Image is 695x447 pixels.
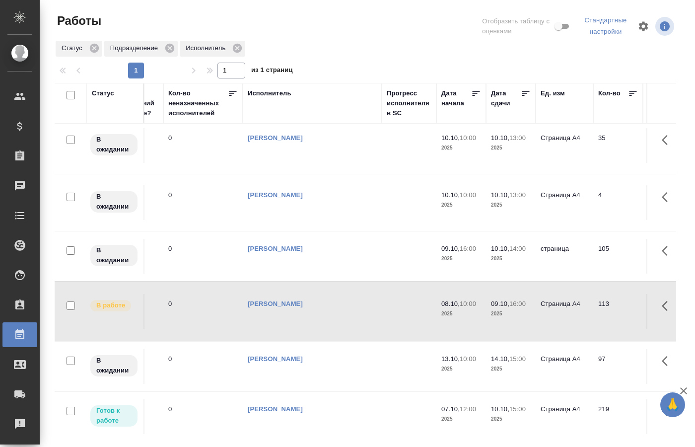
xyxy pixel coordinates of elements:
[593,349,643,384] td: 97
[89,244,139,267] div: Исполнитель назначен, приступать к работе пока рано
[509,245,526,252] p: 14:00
[89,354,139,377] div: Исполнитель назначен, приступать к работе пока рано
[96,245,132,265] p: В ожидании
[491,191,509,199] p: 10.10,
[163,185,243,220] td: 0
[441,143,481,153] p: 2025
[509,191,526,199] p: 13:00
[656,349,680,373] button: Здесь прячутся важные кнопки
[163,294,243,329] td: 0
[460,405,476,413] p: 12:00
[491,88,521,108] div: Дата сдачи
[491,364,531,374] p: 2025
[163,239,243,274] td: 0
[509,355,526,363] p: 15:00
[441,200,481,210] p: 2025
[656,239,680,263] button: Здесь прячутся важные кнопки
[186,43,229,53] p: Исполнитель
[89,190,139,214] div: Исполнитель назначен, приступать к работе пока рано
[441,245,460,252] p: 09.10,
[110,43,161,53] p: Подразделение
[656,294,680,318] button: Здесь прячутся важные кнопки
[180,41,245,57] div: Исполнитель
[593,294,643,329] td: 113
[643,239,693,274] td: 16
[441,405,460,413] p: 07.10,
[536,128,593,163] td: Страница А4
[460,300,476,307] p: 10:00
[441,355,460,363] p: 13.10,
[163,349,243,384] td: 0
[643,185,693,220] td: 12
[643,349,693,384] td: 8
[248,405,303,413] a: [PERSON_NAME]
[441,254,481,264] p: 2025
[460,191,476,199] p: 10:00
[163,399,243,434] td: 0
[441,364,481,374] p: 2025
[89,299,139,312] div: Исполнитель выполняет работу
[509,300,526,307] p: 16:00
[251,64,293,78] span: из 1 страниц
[92,88,114,98] div: Статус
[593,128,643,163] td: 35
[96,356,132,375] p: В ожидании
[491,245,509,252] p: 10.10,
[491,309,531,319] p: 2025
[491,405,509,413] p: 10.10,
[491,300,509,307] p: 09.10,
[89,404,139,428] div: Исполнитель может приступить к работе
[163,128,243,163] td: 0
[96,406,132,426] p: Готов к работе
[643,128,693,163] td: 8
[441,414,481,424] p: 2025
[460,355,476,363] p: 10:00
[509,405,526,413] p: 15:00
[482,16,553,36] span: Отобразить таблицу с оценками
[541,88,565,98] div: Ед. изм
[536,185,593,220] td: Страница А4
[491,200,531,210] p: 2025
[55,13,101,29] span: Работы
[643,294,693,329] td: 12
[536,294,593,329] td: Страница А4
[580,13,631,40] div: split button
[460,245,476,252] p: 16:00
[248,134,303,142] a: [PERSON_NAME]
[62,43,86,53] p: Статус
[248,191,303,199] a: [PERSON_NAME]
[660,392,685,417] button: 🙏
[441,88,471,108] div: Дата начала
[248,300,303,307] a: [PERSON_NAME]
[664,394,681,415] span: 🙏
[643,399,693,434] td: 8
[89,133,139,156] div: Исполнитель назначен, приступать к работе пока рано
[536,349,593,384] td: Страница А4
[248,245,303,252] a: [PERSON_NAME]
[509,134,526,142] p: 13:00
[460,134,476,142] p: 10:00
[536,399,593,434] td: Страница А4
[598,88,621,98] div: Кол-во
[491,355,509,363] p: 14.10,
[248,88,291,98] div: Исполнитель
[656,185,680,209] button: Здесь прячутся важные кнопки
[491,414,531,424] p: 2025
[96,135,132,154] p: В ожидании
[248,355,303,363] a: [PERSON_NAME]
[656,399,680,423] button: Здесь прячутся важные кнопки
[387,88,431,118] div: Прогресс исполнителя в SC
[491,254,531,264] p: 2025
[104,41,178,57] div: Подразделение
[441,309,481,319] p: 2025
[491,134,509,142] p: 10.10,
[631,14,655,38] span: Настроить таблицу
[593,239,643,274] td: 105
[56,41,102,57] div: Статус
[593,185,643,220] td: 4
[656,128,680,152] button: Здесь прячутся важные кнопки
[491,143,531,153] p: 2025
[536,239,593,274] td: страница
[441,300,460,307] p: 08.10,
[96,192,132,212] p: В ожидании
